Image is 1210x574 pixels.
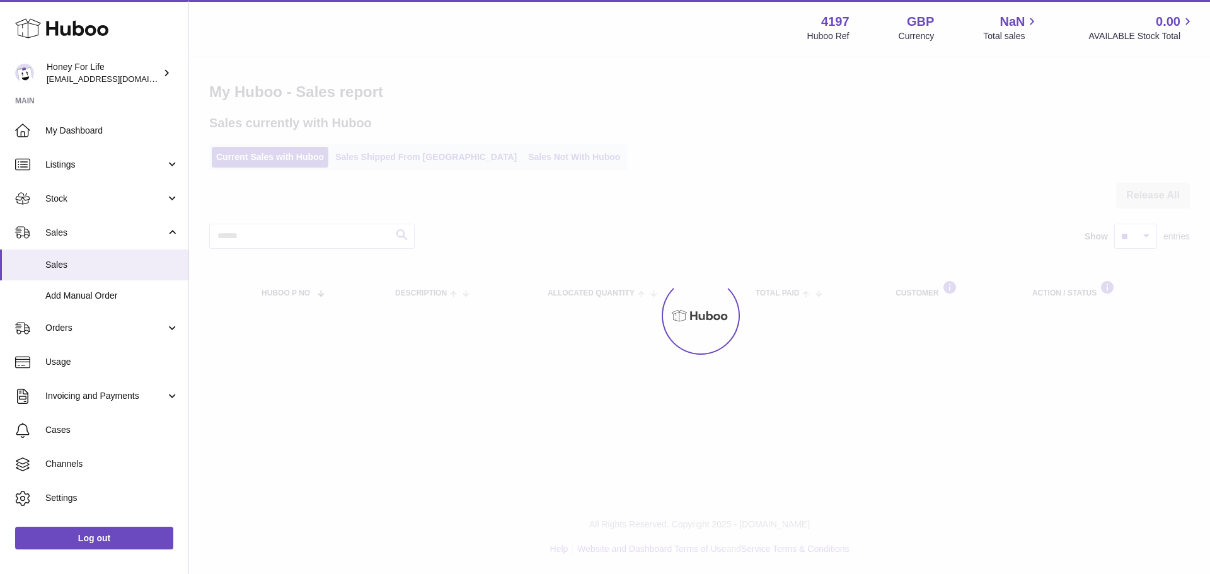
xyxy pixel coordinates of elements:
span: Orders [45,322,166,334]
a: NaN Total sales [983,13,1039,42]
a: 0.00 AVAILABLE Stock Total [1088,13,1195,42]
span: Sales [45,227,166,239]
span: Sales [45,259,179,271]
div: Huboo Ref [807,30,850,42]
span: [EMAIL_ADDRESS][DOMAIN_NAME] [47,74,185,84]
span: My Dashboard [45,125,179,137]
strong: GBP [907,13,934,30]
span: Add Manual Order [45,290,179,302]
span: NaN [1000,13,1025,30]
span: Cases [45,424,179,436]
div: Currency [899,30,935,42]
span: Settings [45,492,179,504]
a: Log out [15,527,173,549]
span: Total sales [983,30,1039,42]
span: Invoicing and Payments [45,390,166,402]
span: Stock [45,193,166,205]
div: Honey For Life [47,61,160,85]
span: Channels [45,458,179,470]
span: Usage [45,356,179,368]
span: AVAILABLE Stock Total [1088,30,1195,42]
strong: 4197 [821,13,850,30]
span: 0.00 [1156,13,1180,30]
span: Listings [45,159,166,171]
img: internalAdmin-4197@internal.huboo.com [15,64,34,83]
